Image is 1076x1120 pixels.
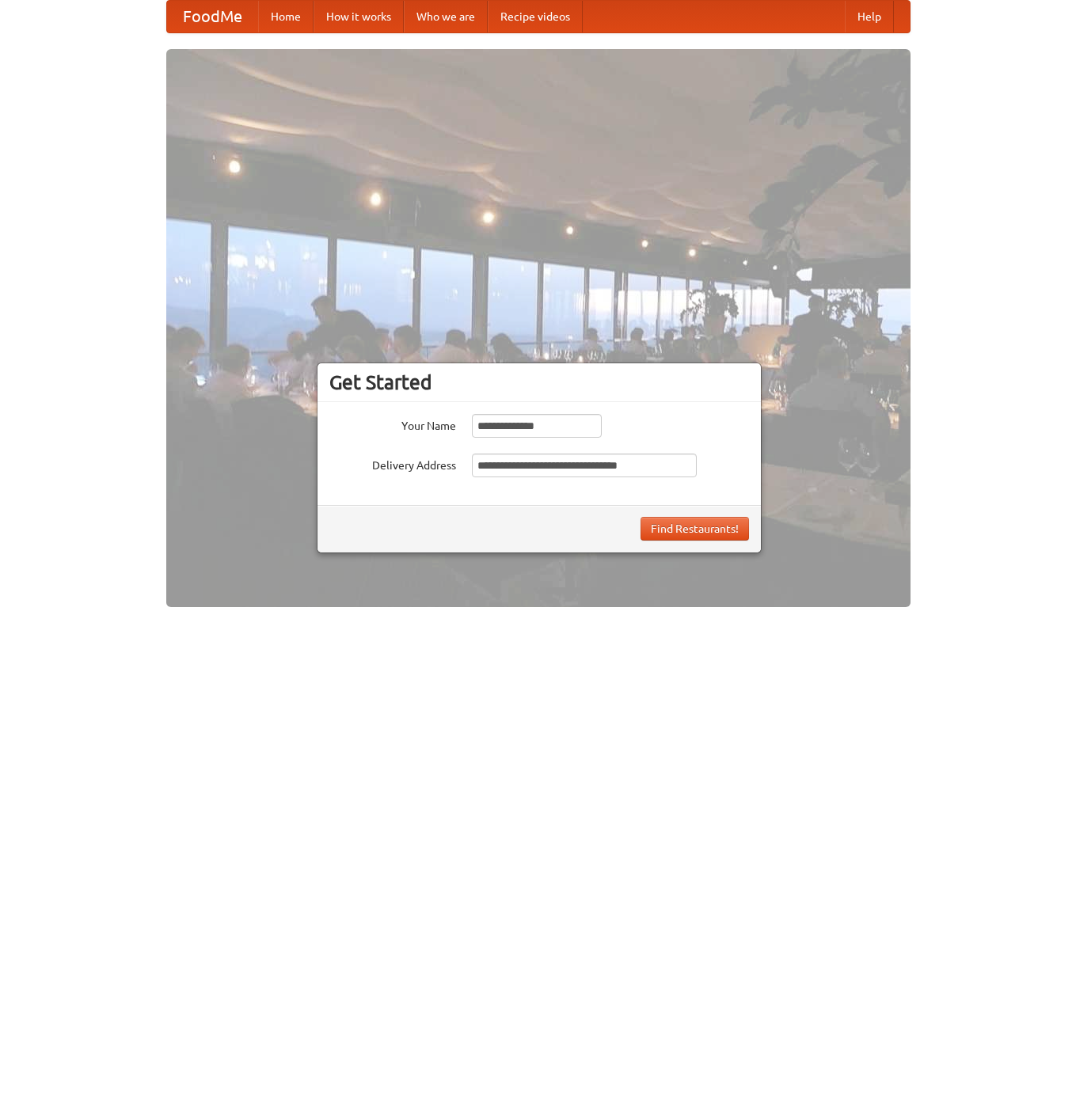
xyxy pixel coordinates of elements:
label: Your Name [329,414,456,434]
a: FoodMe [167,1,258,32]
button: Find Restaurants! [641,517,749,541]
a: How it works [314,1,404,32]
a: Who we are [404,1,488,32]
a: Home [258,1,314,32]
label: Delivery Address [329,454,456,473]
h3: Get Started [329,370,749,394]
a: Help [845,1,894,32]
a: Recipe videos [488,1,583,32]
